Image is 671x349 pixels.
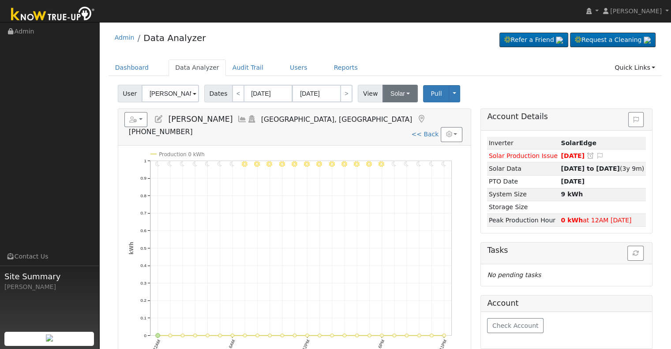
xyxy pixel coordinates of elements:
i: 11PM - Clear [442,161,446,167]
a: Login As (last Never) [247,115,257,124]
a: Multi-Series Graph [237,115,247,124]
circle: onclick="" [330,334,334,337]
circle: onclick="" [380,334,384,337]
td: Peak Production Hour [487,214,559,227]
circle: onclick="" [430,334,433,337]
text: Production 0 kWh [159,151,204,158]
span: [PERSON_NAME] [168,115,232,124]
text: 0.7 [140,210,146,215]
a: Data Analyzer [169,60,226,76]
a: Audit Trail [226,60,270,76]
text: 0.8 [140,193,146,198]
i: 4PM - Clear [354,161,360,167]
circle: onclick="" [181,334,184,337]
button: Solar [382,85,418,102]
td: PTO Date [487,175,559,188]
circle: onclick="" [367,334,371,337]
circle: onclick="" [293,334,296,337]
i: 4AM - Clear [205,161,209,167]
a: < [232,85,244,102]
circle: onclick="" [305,334,309,337]
a: << Back [411,131,439,138]
div: [PERSON_NAME] [4,282,94,292]
td: Inverter [487,137,559,150]
span: [DATE] [561,152,585,159]
a: Refer a Friend [499,33,568,48]
td: Storage Size [487,201,559,214]
strong: ID: 2697363, authorized: 02/02/22 [561,139,596,146]
i: 8AM - Clear [254,161,260,167]
i: 1AM - Clear [168,161,172,167]
i: 9PM - Clear [416,161,421,167]
i: Edit Issue [596,153,604,159]
button: Refresh [627,246,644,261]
button: Pull [423,85,449,102]
circle: onclick="" [393,334,396,337]
circle: onclick="" [255,334,259,337]
i: 5AM - Clear [217,161,222,167]
circle: onclick="" [281,334,284,337]
strong: 9 kWh [561,191,583,198]
circle: onclick="" [169,334,172,337]
i: 8PM - Clear [404,161,409,167]
span: (3y 9m) [561,165,644,172]
i: No pending tasks [487,271,541,278]
i: 11AM - Clear [292,161,297,167]
text: 6AM [228,339,236,349]
text: 0.4 [140,263,146,268]
circle: onclick="" [206,334,209,337]
i: 3PM - Clear [341,161,347,167]
text: 1 [144,158,146,163]
i: 7AM - Clear [242,161,247,167]
text: 0.9 [140,176,146,180]
i: 2PM - Clear [329,161,334,167]
span: [DATE] [561,178,585,185]
td: System Size [487,188,559,201]
img: Know True-Up [7,5,99,25]
span: [PERSON_NAME] [610,8,662,15]
text: 0.2 [140,298,146,303]
a: Admin [115,34,135,41]
a: Reports [327,60,364,76]
span: [PHONE_NUMBER] [129,128,193,136]
circle: onclick="" [417,334,421,337]
i: 6PM - Clear [379,161,384,167]
circle: onclick="" [405,334,409,337]
a: Edit User (6516) [154,115,164,124]
circle: onclick="" [243,334,247,337]
span: Solar Production Issue [489,152,558,159]
text: 0.1 [140,315,146,320]
i: 10AM - Clear [279,161,285,167]
td: at 12AM [DATE] [559,214,646,227]
button: Check Account [487,318,544,333]
h5: Account [487,299,518,308]
text: kWh [128,242,134,255]
text: 0.5 [140,245,146,250]
a: Data Analyzer [143,33,206,43]
circle: onclick="" [268,334,272,337]
strong: 0 kWh [561,217,583,224]
span: Pull [431,90,442,97]
i: 10PM - Clear [429,161,434,167]
h5: Account Details [487,112,646,121]
circle: onclick="" [231,334,234,337]
circle: onclick="" [355,334,359,337]
circle: onclick="" [218,334,222,337]
span: Site Summary [4,270,94,282]
i: 5PM - Clear [366,161,372,167]
input: Select a User [142,85,199,102]
i: 6AM - Clear [230,161,234,167]
circle: onclick="" [442,334,446,337]
h5: Tasks [487,246,646,255]
button: Issue History [628,112,644,127]
text: 0.3 [140,281,146,285]
a: Snooze this issue [586,152,594,159]
i: 7PM - Clear [392,161,396,167]
a: Request a Cleaning [570,33,656,48]
span: [GEOGRAPHIC_DATA], [GEOGRAPHIC_DATA] [261,115,412,124]
i: 12PM - Clear [304,161,310,167]
span: Check Account [492,322,539,329]
span: User [118,85,142,102]
i: 12AM - Clear [155,161,160,167]
img: retrieve [556,37,563,44]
